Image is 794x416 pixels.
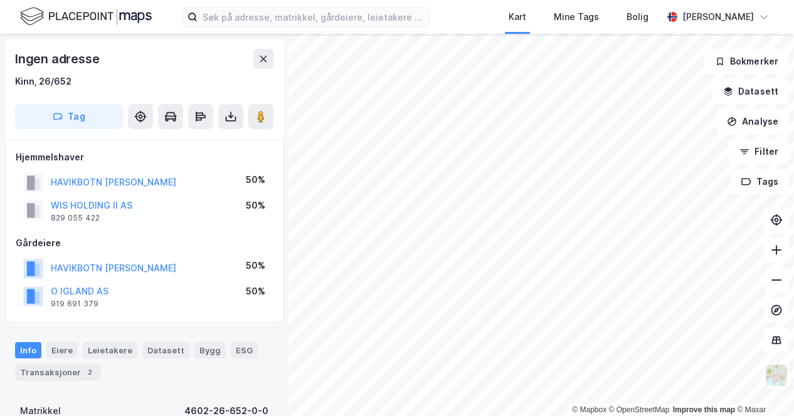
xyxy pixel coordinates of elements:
[15,342,41,358] div: Info
[246,284,265,299] div: 50%
[246,258,265,273] div: 50%
[51,299,98,309] div: 919 691 379
[246,198,265,213] div: 50%
[716,109,789,134] button: Analyse
[15,363,101,381] div: Transaksjoner
[627,9,648,24] div: Bolig
[704,49,789,74] button: Bokmerker
[46,342,78,358] div: Eiere
[246,172,265,187] div: 50%
[198,8,430,26] input: Søk på adresse, matrikkel, gårdeiere, leietakere eller personer
[572,405,606,414] a: Mapbox
[673,405,735,414] a: Improve this map
[15,104,123,129] button: Tag
[509,9,526,24] div: Kart
[682,9,754,24] div: [PERSON_NAME]
[731,169,789,194] button: Tags
[194,342,226,358] div: Bygg
[231,342,258,358] div: ESG
[609,405,670,414] a: OpenStreetMap
[16,150,273,165] div: Hjemmelshaver
[20,6,152,28] img: logo.f888ab2527a4732fd821a326f86c7f29.svg
[16,236,273,251] div: Gårdeiere
[712,79,789,104] button: Datasett
[729,139,789,164] button: Filter
[15,49,102,69] div: Ingen adresse
[731,356,794,416] div: Kontrollprogram for chat
[51,213,100,223] div: 829 055 422
[83,342,137,358] div: Leietakere
[554,9,599,24] div: Mine Tags
[142,342,189,358] div: Datasett
[15,74,71,89] div: Kinn, 26/652
[83,366,96,378] div: 2
[731,356,794,416] iframe: Chat Widget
